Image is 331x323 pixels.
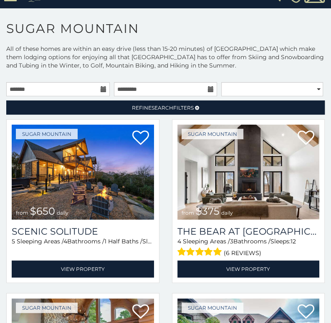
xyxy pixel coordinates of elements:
span: from [182,210,194,216]
div: Sleeping Areas / Bathrooms / Sleeps: [12,237,154,258]
a: Add to favorites [298,130,314,147]
a: View Property [12,260,154,278]
span: Search [152,105,173,111]
span: $375 [196,205,220,217]
span: 5 [12,238,15,245]
a: View Property [177,260,320,278]
span: daily [221,210,233,216]
img: The Bear At Sugar Mountain [177,125,320,220]
a: Sugar Mountain [182,303,243,313]
span: 12 [291,238,296,245]
a: Add to favorites [132,303,149,321]
h3: The Bear At Sugar Mountain [177,226,320,237]
a: Sugar Mountain [16,303,78,313]
span: Refine Filters [132,105,194,111]
a: Add to favorites [298,303,314,321]
span: (6 reviews) [224,248,261,258]
span: $650 [30,205,55,217]
a: Scenic Solitude [12,226,154,237]
a: Add to favorites [132,130,149,147]
span: 1 Half Baths / [104,238,142,245]
span: 4 [177,238,181,245]
span: 4 [63,238,67,245]
img: Scenic Solitude [12,125,154,220]
a: Sugar Mountain [16,129,78,139]
a: The Bear At Sugar Mountain from $375 daily [177,125,320,220]
span: 3 [230,238,233,245]
span: daily [57,210,68,216]
a: RefineSearchFilters [6,100,325,115]
a: Scenic Solitude from $650 daily [12,125,154,220]
span: from [16,210,28,216]
a: The Bear At [GEOGRAPHIC_DATA] [177,226,320,237]
a: Sugar Mountain [182,129,243,139]
div: Sleeping Areas / Bathrooms / Sleeps: [177,237,320,258]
